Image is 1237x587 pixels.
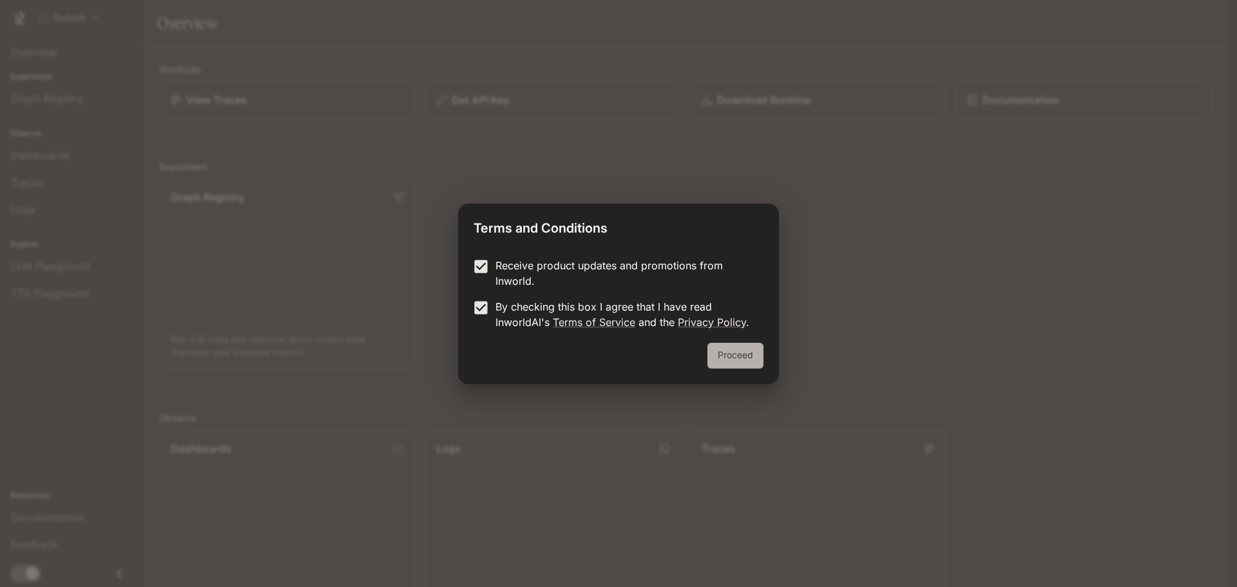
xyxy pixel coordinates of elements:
[458,204,779,247] h2: Terms and Conditions
[553,316,635,329] a: Terms of Service
[495,258,753,289] p: Receive product updates and promotions from Inworld.
[707,343,763,369] button: Proceed
[495,299,753,330] p: By checking this box I agree that I have read InworldAI's and the .
[678,316,746,329] a: Privacy Policy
